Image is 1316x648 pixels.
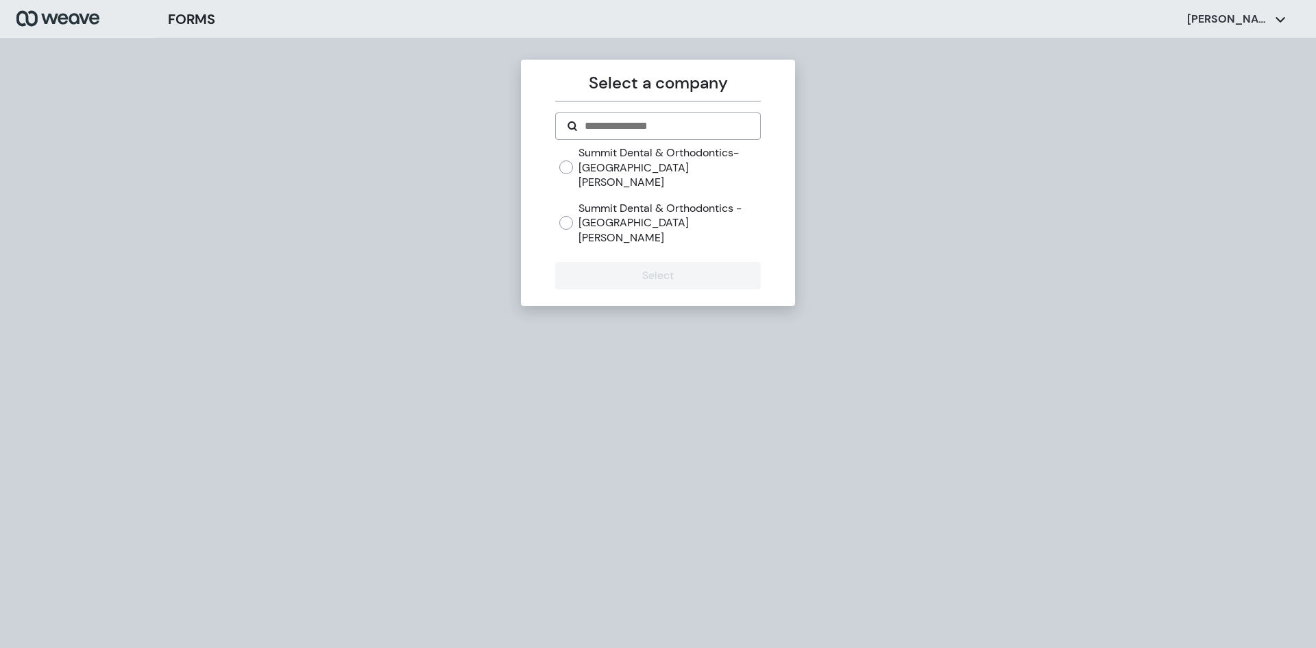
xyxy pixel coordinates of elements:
[555,71,760,95] p: Select a company
[583,118,748,134] input: Search
[578,145,760,190] label: Summit Dental & Orthodontics-[GEOGRAPHIC_DATA][PERSON_NAME]
[555,262,760,289] button: Select
[1187,12,1269,27] p: [PERSON_NAME]
[168,9,215,29] h3: FORMS
[578,201,760,245] label: Summit Dental & Orthodontics - [GEOGRAPHIC_DATA][PERSON_NAME]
